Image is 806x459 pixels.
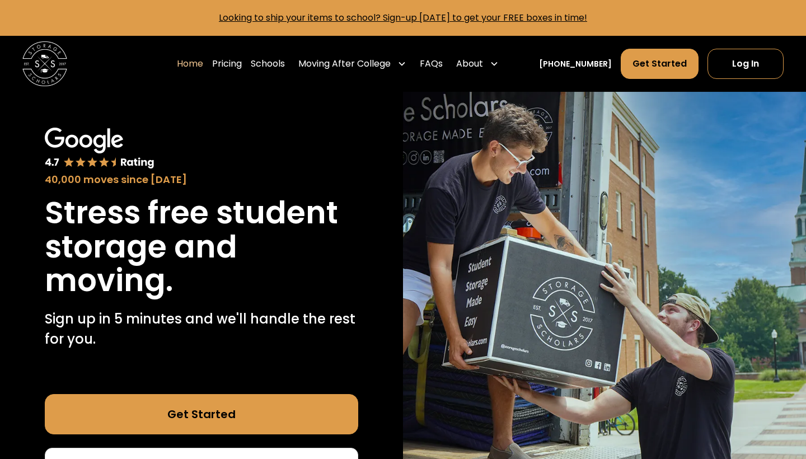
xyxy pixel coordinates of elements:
[420,48,443,79] a: FAQs
[251,48,285,79] a: Schools
[707,49,784,79] a: Log In
[621,49,699,79] a: Get Started
[45,309,358,349] p: Sign up in 5 minutes and we'll handle the rest for you.
[45,196,358,298] h1: Stress free student storage and moving.
[22,41,67,86] img: Storage Scholars main logo
[219,11,587,24] a: Looking to ship your items to school? Sign-up [DATE] to get your FREE boxes in time!
[212,48,242,79] a: Pricing
[539,58,612,70] a: [PHONE_NUMBER]
[177,48,203,79] a: Home
[45,394,358,434] a: Get Started
[298,57,391,71] div: Moving After College
[456,57,483,71] div: About
[22,41,67,86] a: home
[45,172,358,187] div: 40,000 moves since [DATE]
[452,48,503,79] div: About
[294,48,411,79] div: Moving After College
[45,128,154,170] img: Google 4.7 star rating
